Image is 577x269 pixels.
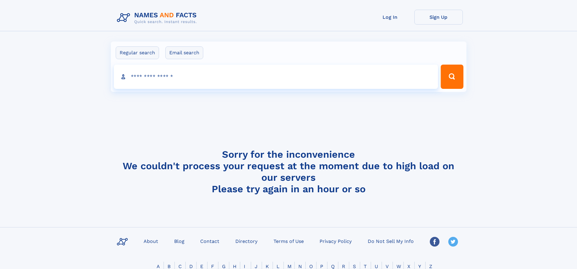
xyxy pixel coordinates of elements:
a: Terms of Use [271,237,306,245]
input: search input [114,65,438,89]
h4: Sorry for the inconvenience We couldn't process your request at the moment due to high load on ou... [114,149,463,195]
label: Email search [165,46,203,59]
a: Log In [366,10,414,25]
label: Regular search [116,46,159,59]
img: Twitter [448,237,458,247]
button: Search Button [441,65,463,89]
a: About [141,237,161,245]
img: Facebook [430,237,439,247]
a: Contact [198,237,222,245]
a: Privacy Policy [317,237,354,245]
a: Directory [233,237,260,245]
img: Logo Names and Facts [114,10,202,26]
a: Blog [172,237,187,245]
a: Do Not Sell My Info [365,237,416,245]
a: Sign Up [414,10,463,25]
